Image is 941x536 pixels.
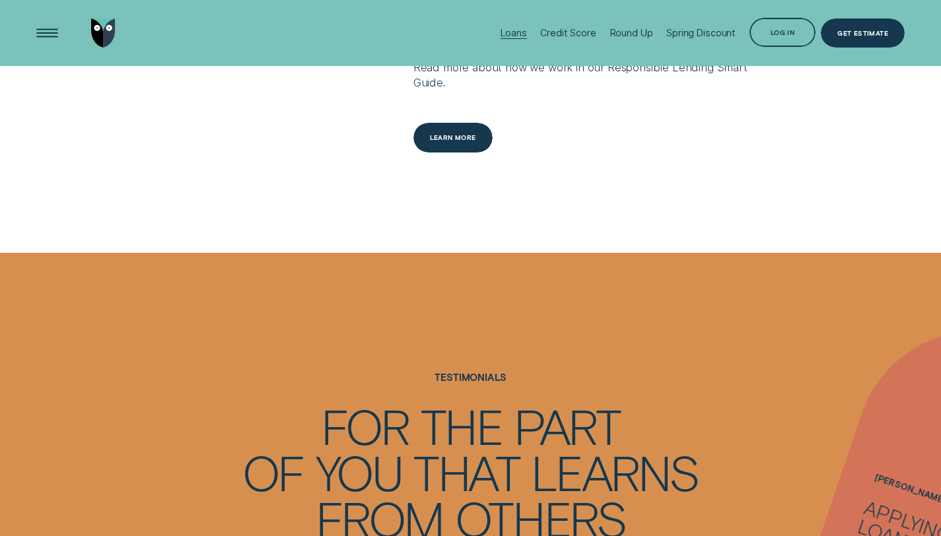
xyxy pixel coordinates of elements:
div: Round Up [610,27,653,38]
a: Get Estimate [821,18,905,48]
div: Spring Discount [666,27,736,38]
div: Credit Score [540,27,596,38]
img: Wisr [91,18,116,48]
button: Open Menu [32,18,62,48]
a: Learn more [413,123,493,152]
button: Log in [749,18,816,48]
p: Read more about how we work in our Responsible Lending Smart Guide. [413,60,779,90]
div: Loans [501,27,526,38]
